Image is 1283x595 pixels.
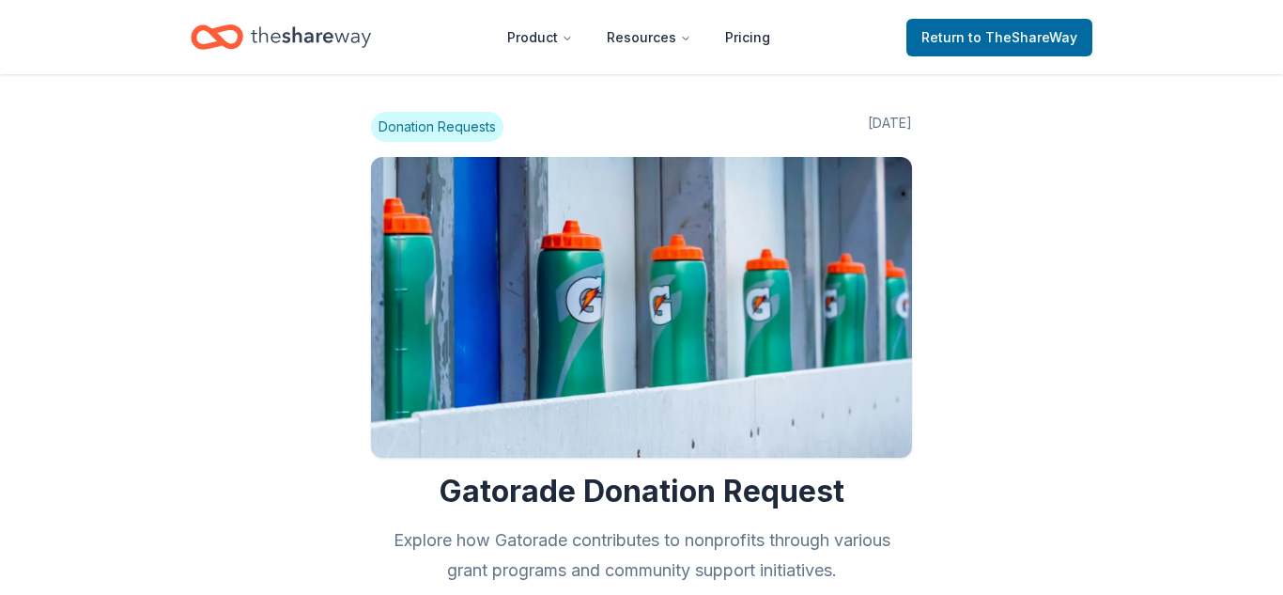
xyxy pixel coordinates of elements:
img: Image for Gatorade Donation Request [371,157,912,458]
a: Pricing [710,19,785,56]
a: Home [191,15,371,59]
a: Returnto TheShareWay [906,19,1092,56]
span: to TheShareWay [968,29,1077,45]
nav: Main [492,15,785,59]
button: Product [492,19,588,56]
button: Resources [592,19,706,56]
span: Return [921,26,1077,49]
h2: Explore how Gatorade contributes to nonprofits through various grant programs and community suppo... [371,525,912,586]
span: Donation Requests [371,112,503,142]
h1: Gatorade Donation Request [371,473,912,510]
span: [DATE] [868,112,912,142]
